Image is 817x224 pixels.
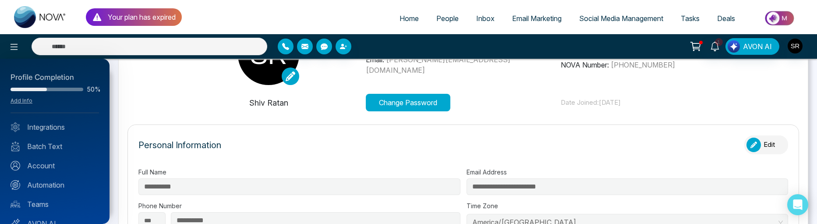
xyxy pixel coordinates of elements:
[11,72,99,83] div: Profile Completion
[11,122,99,132] a: Integrations
[11,142,20,151] img: batch_text_white.png
[11,97,32,104] a: Add Info
[787,194,808,215] div: Open Intercom Messenger
[11,161,20,171] img: Account.svg
[11,160,99,171] a: Account
[11,141,99,152] a: Batch Text
[87,86,99,92] span: 50%
[11,180,99,190] a: Automation
[11,199,20,209] img: team.svg
[11,199,99,210] a: Teams
[11,122,20,132] img: Integrated.svg
[11,180,20,190] img: Automation.svg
